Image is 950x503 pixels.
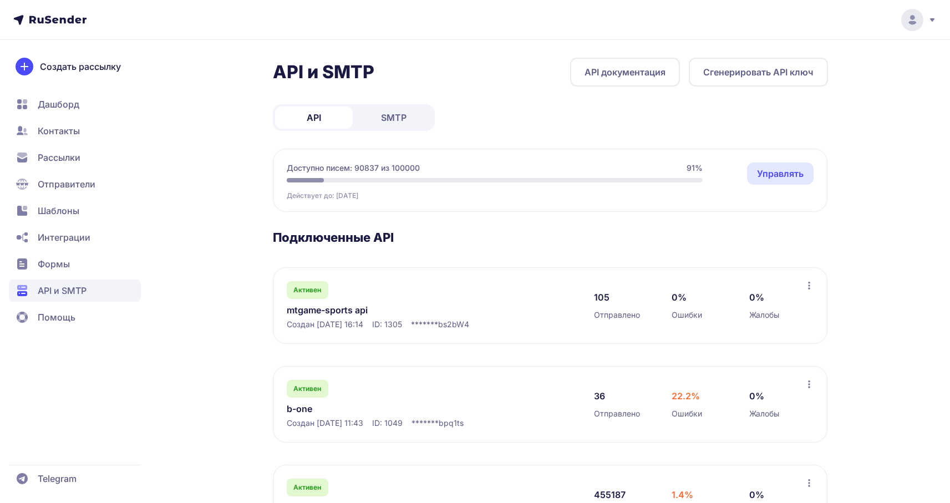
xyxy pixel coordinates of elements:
[672,291,687,304] span: 0%
[38,98,79,111] span: Дашборд
[672,488,693,501] span: 1.4%
[287,162,420,174] span: Доступно писем: 90837 из 100000
[372,319,402,330] span: ID: 1305
[38,151,80,164] span: Рассылки
[672,408,702,419] span: Ошибки
[38,311,75,324] span: Помощь
[38,257,70,271] span: Формы
[749,408,779,419] span: Жалобы
[672,389,700,403] span: 22.2%
[38,204,79,217] span: Шаблоны
[293,286,321,294] span: Активен
[38,177,95,191] span: Отправители
[594,408,640,419] span: Отправлено
[293,384,321,393] span: Активен
[9,468,141,490] a: Telegram
[355,106,433,129] a: SMTP
[287,418,363,429] span: Создан [DATE] 11:43
[749,389,764,403] span: 0%
[307,111,321,124] span: API
[372,418,403,429] span: ID: 1049
[38,284,87,297] span: API и SMTP
[381,111,407,124] span: SMTP
[38,231,90,244] span: Интеграции
[594,488,626,501] span: 455187
[687,162,703,174] span: 91%
[273,230,828,245] h3: Подключенные API
[38,472,77,485] span: Telegram
[438,319,469,330] span: bs2bW4
[40,60,121,73] span: Создать рассылку
[594,309,640,321] span: Отправлено
[293,483,321,492] span: Активен
[749,291,764,304] span: 0%
[275,106,353,129] a: API
[570,58,680,87] a: API документация
[287,303,514,317] a: mtgame-sports api
[594,291,609,304] span: 105
[287,191,358,200] span: Действует до: [DATE]
[594,389,605,403] span: 36
[747,162,814,185] a: Управлять
[749,309,779,321] span: Жалобы
[749,488,764,501] span: 0%
[287,402,514,415] a: b-one
[672,309,702,321] span: Ошибки
[273,61,374,83] h2: API и SMTP
[38,124,80,138] span: Контакты
[439,418,464,429] span: bpq1ts
[287,319,363,330] span: Создан [DATE] 16:14
[689,58,828,87] button: Сгенерировать API ключ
